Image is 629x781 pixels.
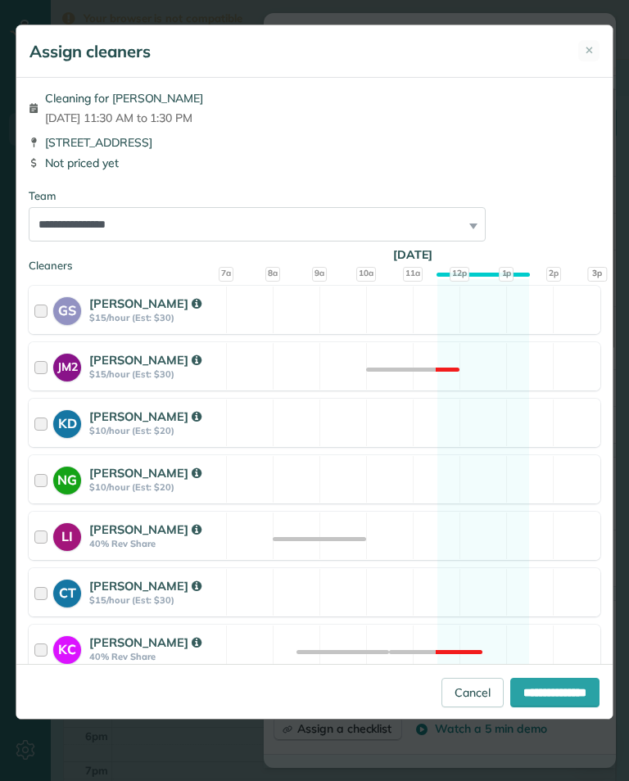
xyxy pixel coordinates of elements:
h5: Assign cleaners [29,40,151,63]
strong: [PERSON_NAME] [89,465,201,481]
strong: $10/hour (Est: $20) [89,425,221,436]
strong: 40% Rev Share [89,538,221,549]
span: ✕ [585,43,594,58]
strong: JM2 [53,354,81,376]
span: [DATE] 11:30 AM to 1:30 PM [45,110,203,126]
strong: KC [53,636,81,659]
span: Cleaning for [PERSON_NAME] [45,90,203,106]
strong: [PERSON_NAME] [89,634,201,650]
strong: KD [53,410,81,433]
strong: [PERSON_NAME] [89,296,201,311]
strong: $15/hour (Est: $30) [89,594,221,606]
strong: [PERSON_NAME] [89,521,201,537]
strong: $15/hour (Est: $30) [89,312,221,323]
strong: LI [53,523,81,546]
div: Team [29,188,600,204]
strong: 40% Rev Share [89,651,221,662]
strong: $15/hour (Est: $30) [89,368,221,380]
strong: [PERSON_NAME] [89,352,201,368]
strong: [PERSON_NAME] [89,578,201,594]
strong: CT [53,580,81,603]
strong: [PERSON_NAME] [89,409,201,424]
strong: NG [53,467,81,490]
div: Not priced yet [29,155,600,171]
strong: $10/hour (Est: $20) [89,481,221,493]
strong: GS [53,297,81,320]
div: [STREET_ADDRESS] [29,134,600,151]
a: Cancel [441,678,504,707]
div: Cleaners [29,258,600,263]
